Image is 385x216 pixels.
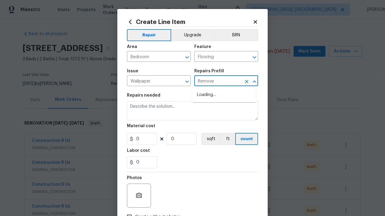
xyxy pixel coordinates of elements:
button: Upgrade [171,29,214,41]
h5: Material cost [127,124,155,128]
h5: Repairs Prefill [194,69,224,73]
h5: Issue [127,69,138,73]
h2: Create Line Item [127,19,253,25]
button: sqft [202,133,220,145]
button: Repair [127,29,171,41]
h5: Labor cost [127,148,150,153]
h5: Repairs needed [127,93,160,97]
button: BRN [214,29,258,41]
button: count [235,133,258,145]
button: Open [183,77,191,86]
button: Open [250,53,259,61]
h5: Area [127,45,137,49]
button: Close [250,77,259,86]
div: Loading… [192,88,256,102]
h5: Photos [127,176,142,180]
button: Clear [242,77,251,86]
h5: Feature [194,45,211,49]
button: ft [220,133,235,145]
button: Open [183,53,191,61]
